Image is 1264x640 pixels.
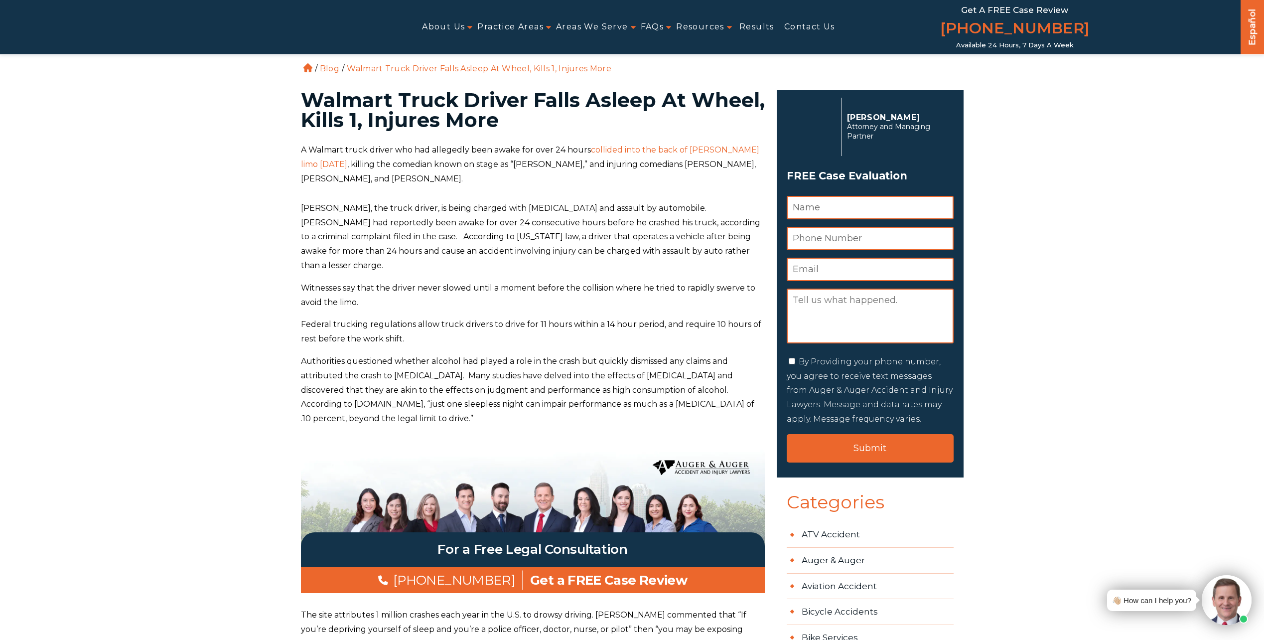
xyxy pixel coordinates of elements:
[676,16,724,38] a: Resources
[956,41,1074,49] span: Available 24 Hours, 7 Days a Week
[301,318,765,346] p: Federal trucking regulations allow truck drivers to drive for 11 hours within a 14 hour period, a...
[641,16,664,38] a: FAQs
[301,541,765,558] h3: For a Free Legal Consultation
[477,16,544,38] a: Practice Areas
[301,143,765,186] p: A Walmart truck driver who had allegedly been awake for over 24 hours , killing the comedian know...
[784,16,835,38] a: Contact Us
[787,599,954,625] a: Bicycle Accidents
[940,17,1090,41] a: [PHONE_NUMBER]
[320,64,339,73] a: Blog
[787,522,954,548] a: ATV Accident
[777,492,964,522] span: Categories
[847,113,948,122] p: [PERSON_NAME]
[301,281,765,310] p: Witnesses say that the driver never slowed until a moment before the collision where he tried to ...
[787,258,954,281] input: Email
[739,16,774,38] a: Results
[530,572,687,588] span: Get a FREE Case Review
[787,102,837,152] img: Herbert Auger
[787,166,954,185] span: FREE Case Evaluation
[1202,575,1252,625] img: Intaker widget Avatar
[787,548,954,574] a: Auger & Auger
[160,15,317,39] img: Auger & Auger Accident and Injury Lawyers Logo
[303,63,312,72] a: Home
[787,574,954,600] a: Aviation Accident
[787,434,954,463] input: Submit
[787,196,954,219] input: Name
[961,5,1068,15] span: Get a FREE Case Review
[378,572,515,588] a: [PHONE_NUMBER]
[847,122,948,141] span: Attorney and Managing Partner
[787,227,954,250] input: Phone Number
[787,357,953,424] label: By Providing your phone number, you agree to receive text messages from Auger & Auger Accident an...
[556,16,628,38] a: Areas We Serve
[1112,594,1191,607] div: 👋🏼 How can I help you?
[301,201,765,273] p: [PERSON_NAME], the truck driver, is being charged with [MEDICAL_DATA] and assault by automobile. ...
[301,354,765,426] p: Authorities questioned whether alcohol had played a role in the crash but quickly dismissed any c...
[422,16,465,38] a: About Us
[301,90,765,130] h1: Walmart Truck Driver Falls Asleep At Wheel, Kills 1, Injures More
[344,64,614,73] li: Walmart Truck Driver Falls Asleep At Wheel, Kills 1, Injures More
